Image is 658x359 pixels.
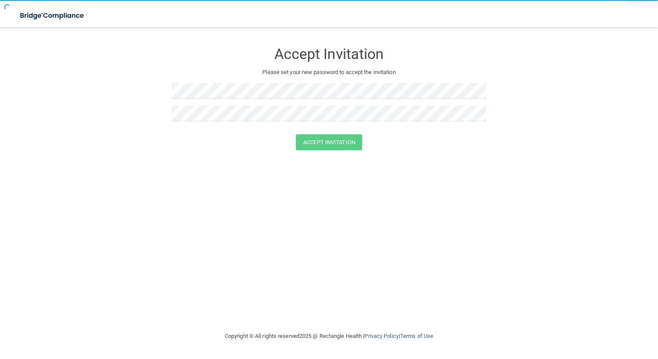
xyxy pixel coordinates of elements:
[172,46,486,62] h3: Accept Invitation
[296,134,362,150] button: Accept Invitation
[178,67,480,77] p: Please set your new password to accept the invitation
[13,7,92,25] img: bridge_compliance_login_screen.278c3ca4.svg
[400,333,433,339] a: Terms of Use
[364,333,398,339] a: Privacy Policy
[172,322,486,350] div: Copyright © All rights reserved 2025 @ Rectangle Health | |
